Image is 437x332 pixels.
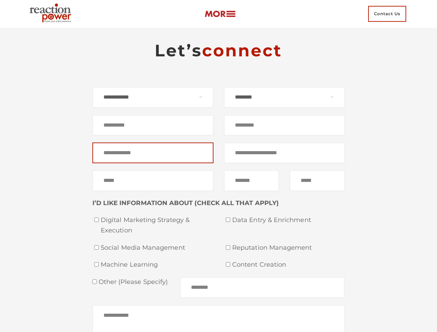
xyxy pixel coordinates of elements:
span: Contact Us [368,6,406,22]
span: Machine Learning [101,260,213,270]
img: more-btn.png [204,10,236,18]
span: Digital Marketing Strategy & Execution [101,215,213,236]
span: Content Creation [232,260,345,270]
img: Executive Branding | Personal Branding Agency [27,1,77,26]
span: Reputation Management [232,243,345,253]
span: Other (please specify) [97,278,168,286]
strong: I’D LIKE INFORMATION ABOUT (CHECK ALL THAT APPLY) [92,199,279,207]
span: Data Entry & Enrichment [232,215,345,225]
h2: Let’s [92,40,345,61]
span: Social Media Management [101,243,213,253]
span: connect [202,40,282,61]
